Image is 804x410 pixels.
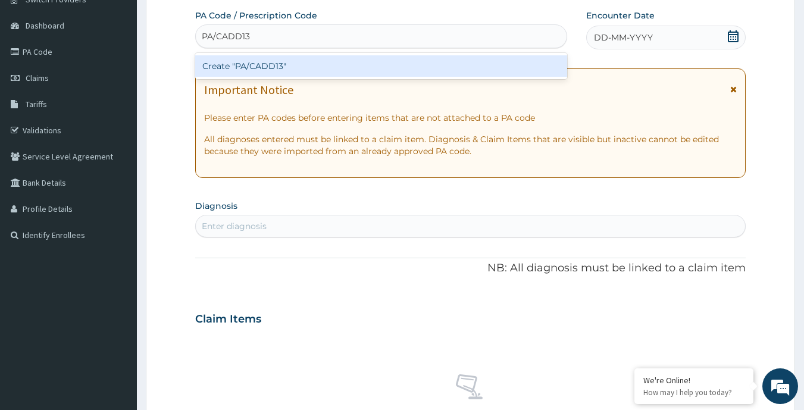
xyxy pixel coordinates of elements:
label: Diagnosis [195,200,237,212]
span: DD-MM-YYYY [594,32,653,43]
div: Enter diagnosis [202,220,267,232]
div: Minimize live chat window [195,6,224,35]
span: Tariffs [26,99,47,109]
label: PA Code / Prescription Code [195,10,317,21]
textarea: Type your message and hit 'Enter' [6,279,227,321]
div: Chat with us now [62,67,200,82]
div: Create "PA/CADD13" [195,55,568,77]
span: Claims [26,73,49,83]
label: Encounter Date [586,10,655,21]
img: d_794563401_company_1708531726252_794563401 [22,60,48,89]
div: We're Online! [643,375,744,386]
p: Please enter PA codes before entering items that are not attached to a PA code [204,112,737,124]
p: All diagnoses entered must be linked to a claim item. Diagnosis & Claim Items that are visible bu... [204,133,737,157]
span: Dashboard [26,20,64,31]
p: NB: All diagnosis must be linked to a claim item [195,261,746,276]
h1: Important Notice [204,83,293,96]
p: How may I help you today? [643,387,744,398]
span: We're online! [69,127,164,247]
h3: Claim Items [195,313,261,326]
